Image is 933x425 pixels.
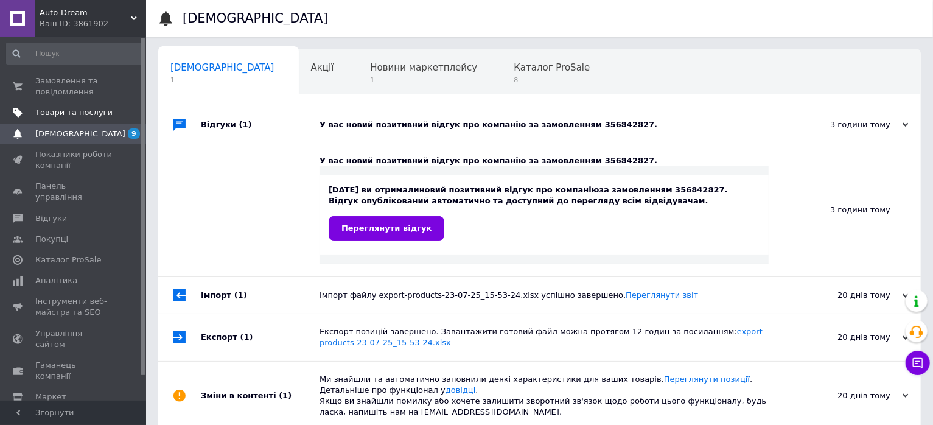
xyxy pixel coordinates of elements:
input: Пошук [6,43,144,65]
span: Інструменти веб-майстра та SEO [35,296,113,318]
a: Переглянути звіт [626,290,698,300]
div: 20 днів тому [787,390,909,401]
span: Переглянути відгук [341,223,432,233]
b: новий позитивний відгук про компанію [419,185,599,194]
span: Замовлення та повідомлення [35,76,113,97]
span: Управління сайтом [35,328,113,350]
span: Гаманець компанії [35,360,113,382]
span: (1) [239,120,252,129]
a: Переглянути позиції [664,374,750,384]
span: Панель управління [35,181,113,203]
div: У вас новий позитивний відгук про компанію за замовленням 356842827. [320,119,787,130]
a: Переглянути відгук [329,216,444,241]
span: (1) [240,332,253,342]
h1: [DEMOGRAPHIC_DATA] [183,11,328,26]
button: Чат з покупцем [906,351,930,375]
div: 3 години тому [769,143,921,276]
span: 1 [370,76,477,85]
div: [DATE] ви отримали за замовленням 356842827. Відгук опублікований автоматично та доступний до пер... [329,184,760,240]
a: довідці [446,385,476,395]
div: 3 години тому [787,119,909,130]
div: 20 днів тому [787,332,909,343]
div: 20 днів тому [787,290,909,301]
div: У вас новий позитивний відгук про компанію за замовленням 356842827. [320,155,769,166]
span: 9 [128,128,140,139]
span: Каталог ProSale [514,62,590,73]
div: Імпорт [201,277,320,314]
span: Маркет [35,392,66,402]
span: Новини маркетплейсу [370,62,477,73]
span: (1) [279,391,292,400]
span: Аналітика [35,275,77,286]
div: Імпорт файлу export-products-23-07-25_15-53-24.xlsx успішно завершено. [320,290,787,301]
span: Покупці [35,234,68,245]
span: Акції [311,62,334,73]
div: Ваш ID: 3861902 [40,18,146,29]
span: Auto-Dream [40,7,131,18]
div: Відгуки [201,107,320,143]
span: 1 [170,76,274,85]
span: 8 [514,76,590,85]
span: (1) [234,290,247,300]
div: Експорт позицій завершено. Завантажити готовий файл можна протягом 12 годин за посиланням: [320,326,787,348]
span: [DEMOGRAPHIC_DATA] [170,62,274,73]
span: Товари та послуги [35,107,113,118]
a: export-products-23-07-25_15-53-24.xlsx [320,327,766,347]
span: Відгуки [35,213,67,224]
div: Ми знайшли та автоматично заповнили деякі характеристики для ваших товарів. . Детальніше про функ... [320,374,787,418]
span: Показники роботи компанії [35,149,113,171]
span: Каталог ProSale [35,255,101,265]
span: [DEMOGRAPHIC_DATA] [35,128,125,139]
div: Експорт [201,314,320,360]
